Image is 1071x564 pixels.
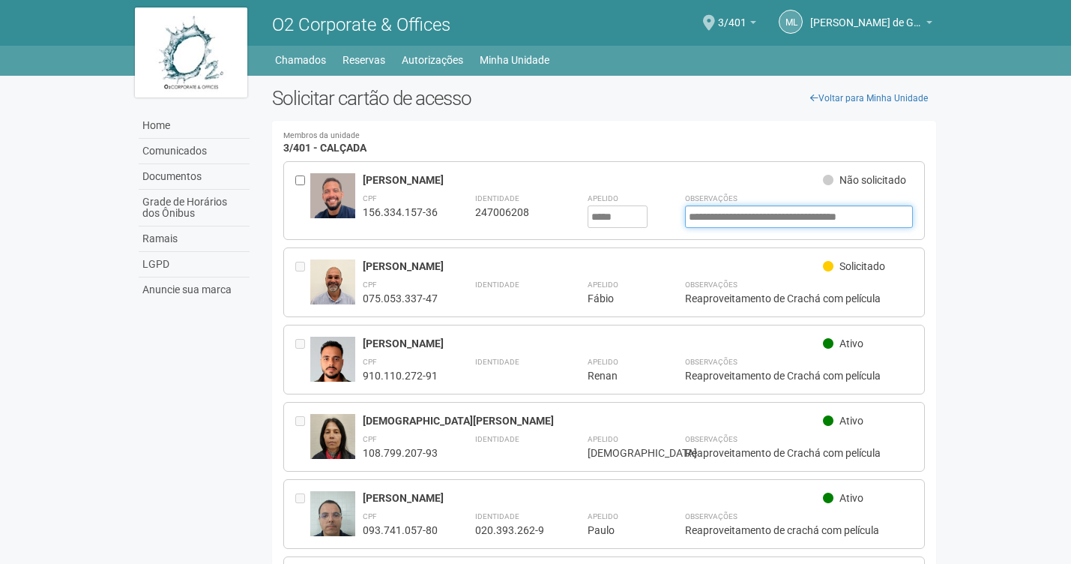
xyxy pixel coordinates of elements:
[839,415,863,427] span: Ativo
[363,358,377,366] strong: CPF
[685,435,737,443] strong: Observações
[685,358,737,366] strong: Observações
[363,194,377,202] strong: CPF
[402,49,463,70] a: Autorizações
[685,369,914,382] div: Reaproveitamento de Crachá com película
[139,190,250,226] a: Grade de Horários dos Ônibus
[588,358,618,366] strong: Apelido
[475,205,550,219] div: 247006208
[310,491,355,551] img: user.jpg
[685,512,737,520] strong: Observações
[588,292,648,305] div: Fábio
[272,87,937,109] h2: Solicitar cartão de acesso
[685,446,914,460] div: Reaproveitamento de Crachá com película
[363,259,824,273] div: [PERSON_NAME]
[310,414,355,494] img: user.jpg
[475,523,550,537] div: 020.393.262-9
[475,512,519,520] strong: Identidade
[363,173,824,187] div: [PERSON_NAME]
[295,414,310,460] div: Entre em contato com a Aministração para solicitar o cancelamento ou 2a via
[139,252,250,277] a: LGPD
[139,113,250,139] a: Home
[363,491,824,505] div: [PERSON_NAME]
[685,194,737,202] strong: Observações
[139,139,250,164] a: Comunicados
[685,523,914,537] div: Reaproveitamento de crachá com película
[343,49,385,70] a: Reservas
[588,512,618,520] strong: Apelido
[363,512,377,520] strong: CPF
[588,523,648,537] div: Paulo
[588,369,648,382] div: Renan
[295,337,310,382] div: Entre em contato com a Aministração para solicitar o cancelamento ou 2a via
[310,259,355,315] img: user.jpg
[588,280,618,289] strong: Apelido
[363,280,377,289] strong: CPF
[139,277,250,302] a: Anuncie sua marca
[272,14,450,35] span: O2 Corporate & Offices
[810,19,932,31] a: [PERSON_NAME] de Gondra
[135,7,247,97] img: logo.jpg
[588,194,618,202] strong: Apelido
[275,49,326,70] a: Chamados
[839,260,885,272] span: Solicitado
[363,414,824,427] div: [DEMOGRAPHIC_DATA][PERSON_NAME]
[139,164,250,190] a: Documentos
[283,132,926,140] small: Membros da unidade
[588,446,648,460] div: [DEMOGRAPHIC_DATA]
[718,19,756,31] a: 3/401
[283,132,926,154] h4: 3/401 - CALÇADA
[475,194,519,202] strong: Identidade
[310,173,355,223] img: user.jpg
[480,49,549,70] a: Minha Unidade
[685,280,737,289] strong: Observações
[802,87,936,109] a: Voltar para Minha Unidade
[363,292,438,305] div: 075.053.337-47
[363,205,438,219] div: 156.334.157-36
[810,2,923,28] span: Michele Lima de Gondra
[295,259,310,305] div: Entre em contato com a Aministração para solicitar o cancelamento ou 2a via
[363,446,438,460] div: 108.799.207-93
[839,337,863,349] span: Ativo
[839,492,863,504] span: Ativo
[139,226,250,252] a: Ramais
[839,174,906,186] span: Não solicitado
[588,435,618,443] strong: Apelido
[685,292,914,305] div: Reaproveitamento de Crachá com película
[475,358,519,366] strong: Identidade
[363,369,438,382] div: 910.110.272-91
[475,435,519,443] strong: Identidade
[363,523,438,537] div: 093.741.057-80
[363,337,824,350] div: [PERSON_NAME]
[363,435,377,443] strong: CPF
[310,337,355,396] img: user.jpg
[475,280,519,289] strong: Identidade
[779,10,803,34] a: ML
[718,2,746,28] span: 3/401
[295,491,310,537] div: Entre em contato com a Aministração para solicitar o cancelamento ou 2a via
